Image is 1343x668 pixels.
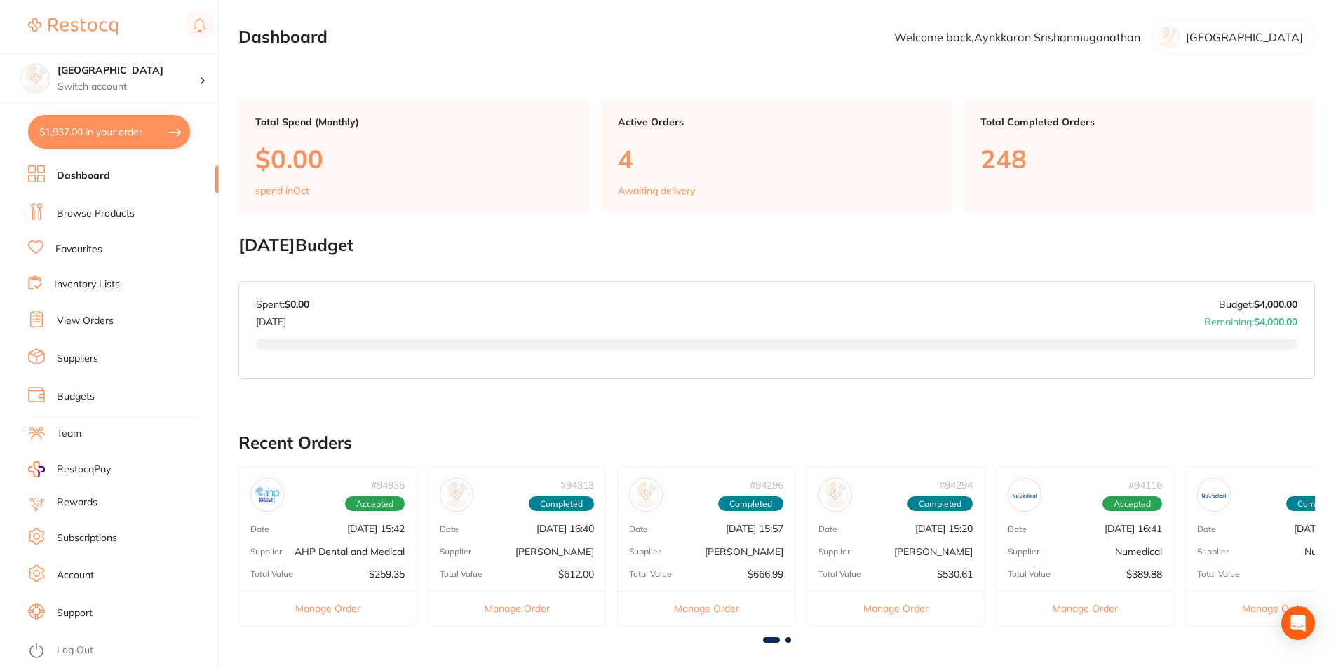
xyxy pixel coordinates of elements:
p: Total Spend (Monthly) [255,116,573,128]
img: RestocqPay [28,461,45,477]
strong: $4,000.00 [1254,315,1297,328]
button: Manage Order [997,591,1173,625]
p: Budget: [1219,299,1297,310]
a: Dashboard [57,169,110,183]
h4: Lakes Boulevard Dental [58,64,199,78]
p: Spent: [256,299,309,310]
p: $0.00 [255,144,573,173]
a: RestocqPay [28,461,111,477]
p: Date [818,524,837,534]
img: Numedical [1201,482,1227,508]
p: Welcome back, Aynkkaran Srishanmuganathan [894,31,1140,43]
p: [DATE] [256,311,309,327]
p: Date [629,524,648,534]
p: # 94294 [939,479,973,491]
img: Numedical [1011,482,1038,508]
p: [DATE] 15:42 [347,523,405,534]
p: $259.35 [369,568,405,580]
a: Suppliers [57,352,98,366]
p: # 94313 [560,479,594,491]
a: Favourites [55,243,102,257]
button: Manage Order [618,591,795,625]
a: Total Spend (Monthly)$0.00spend inOct [238,100,590,213]
p: 4 [618,144,936,173]
button: Manage Order [807,591,984,625]
p: [PERSON_NAME] [894,546,973,557]
img: Lakes Boulevard Dental [22,64,50,93]
button: Manage Order [428,591,605,625]
a: Restocq Logo [28,11,118,43]
span: Completed [718,496,783,512]
p: Total Value [629,569,672,579]
a: Browse Products [57,207,135,221]
p: $666.99 [748,568,783,580]
a: Total Completed Orders248 [964,100,1315,213]
a: Team [57,427,81,441]
p: [GEOGRAPHIC_DATA] [1186,31,1303,43]
p: Remaining: [1204,311,1297,327]
a: Budgets [57,390,95,404]
strong: $0.00 [285,298,309,311]
a: Log Out [57,643,93,657]
a: Active Orders4Awaiting delivery [601,100,952,213]
a: Rewards [57,496,97,510]
p: Total Value [440,569,482,579]
p: Total Value [818,569,861,579]
p: $530.61 [937,568,973,580]
a: Support [57,606,93,620]
p: Supplier [440,547,471,557]
button: $1,937.00 in your order [28,115,190,149]
p: [PERSON_NAME] [515,546,594,557]
img: AHP Dental and Medical [254,482,281,508]
p: Total Value [250,569,293,579]
p: Date [250,524,269,534]
a: View Orders [57,314,114,328]
p: 248 [980,144,1298,173]
p: Numedical [1115,546,1162,557]
p: Date [1197,524,1216,534]
h2: Dashboard [238,27,328,47]
h2: Recent Orders [238,433,1315,453]
p: # 94116 [1128,479,1162,491]
a: Inventory Lists [54,278,120,292]
p: Total Value [1008,569,1051,579]
img: Adam Dental [822,482,849,508]
p: Total Value [1197,569,1240,579]
button: Log Out [28,640,214,662]
button: Manage Order [239,591,416,625]
p: Supplier [629,547,661,557]
p: Date [1008,524,1027,534]
span: Completed [529,496,594,512]
p: Date [440,524,459,534]
p: [PERSON_NAME] [705,546,783,557]
p: Awaiting delivery [618,185,695,196]
p: # 94935 [371,479,405,491]
p: Switch account [58,80,199,94]
p: Active Orders [618,116,936,128]
p: Supplier [250,547,282,557]
p: $389.88 [1126,568,1162,580]
p: [DATE] 16:40 [536,523,594,534]
p: [DATE] 15:20 [915,523,973,534]
span: Accepted [1102,496,1162,512]
span: Completed [907,496,973,512]
p: $612.00 [558,568,594,580]
p: Total Completed Orders [980,116,1298,128]
p: [DATE] 16:41 [1105,523,1162,534]
p: spend in Oct [255,185,309,196]
p: Supplier [1197,547,1229,557]
a: Subscriptions [57,531,117,545]
strong: $4,000.00 [1254,298,1297,311]
p: Supplier [1008,547,1039,557]
img: Adam Dental [443,482,470,508]
img: Henry Schein Halas [633,482,659,508]
span: Accepted [345,496,405,512]
a: Account [57,568,94,582]
p: Supplier [818,547,850,557]
p: [DATE] 15:57 [726,523,783,534]
img: Restocq Logo [28,18,118,35]
h2: [DATE] Budget [238,236,1315,255]
p: # 94296 [750,479,783,491]
span: RestocqPay [57,463,111,477]
div: Open Intercom Messenger [1281,606,1315,640]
